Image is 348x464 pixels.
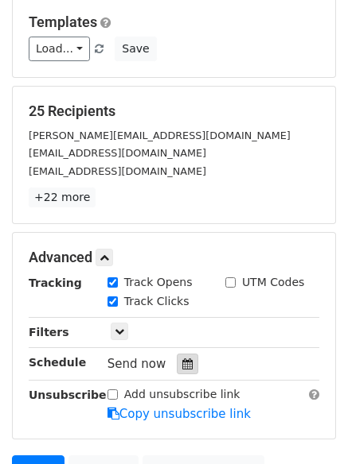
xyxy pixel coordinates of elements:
[29,389,107,401] strong: Unsubscribe
[108,407,251,421] a: Copy unsubscribe link
[29,188,96,207] a: +22 more
[29,326,69,338] strong: Filters
[124,293,190,310] label: Track Clicks
[29,249,319,266] h5: Advanced
[29,102,319,120] h5: 25 Recipients
[29,14,97,30] a: Templates
[124,274,193,291] label: Track Opens
[29,165,206,177] small: [EMAIL_ADDRESS][DOMAIN_NAME]
[108,357,166,371] span: Send now
[29,276,82,289] strong: Tracking
[29,147,206,159] small: [EMAIL_ADDRESS][DOMAIN_NAME]
[242,274,304,291] label: UTM Codes
[29,356,86,369] strong: Schedule
[29,37,90,61] a: Load...
[268,388,348,464] iframe: Chat Widget
[115,37,156,61] button: Save
[124,386,240,403] label: Add unsubscribe link
[29,130,291,141] small: [PERSON_NAME][EMAIL_ADDRESS][DOMAIN_NAME]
